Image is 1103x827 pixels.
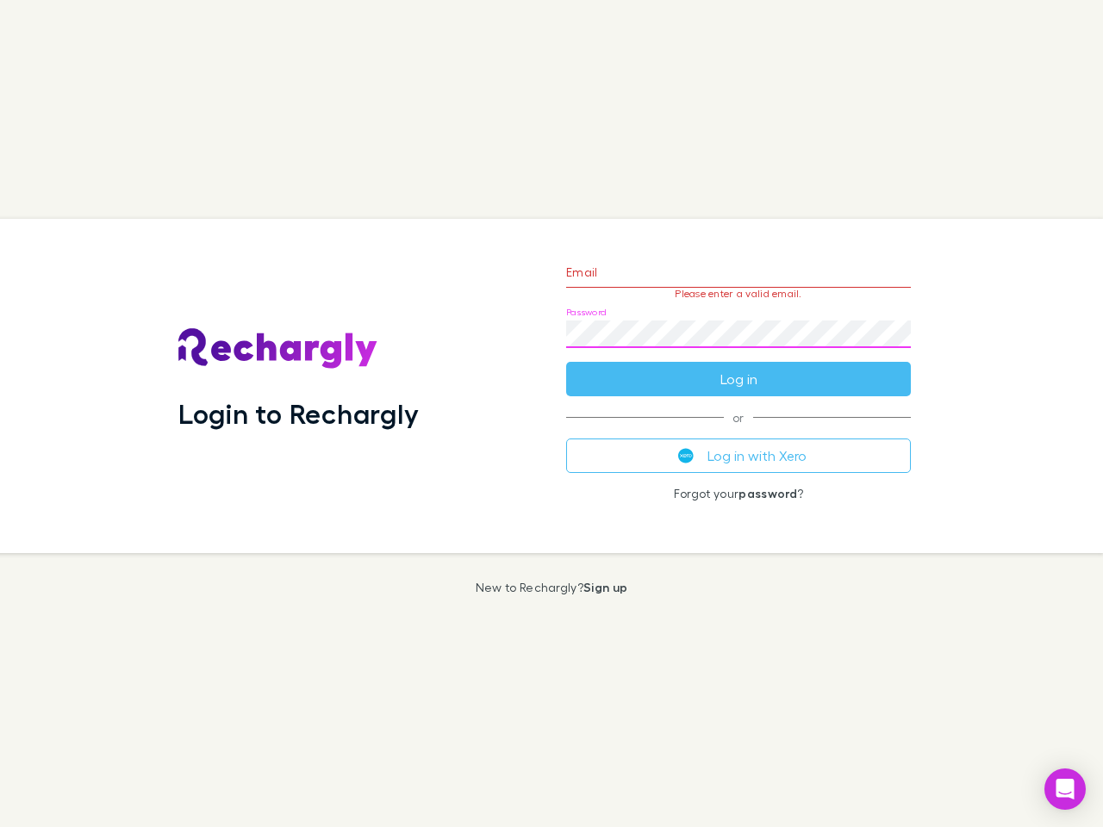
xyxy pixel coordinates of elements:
[738,486,797,501] a: password
[476,581,628,594] p: New to Rechargly?
[583,580,627,594] a: Sign up
[566,362,911,396] button: Log in
[566,306,607,319] label: Password
[566,487,911,501] p: Forgot your ?
[566,438,911,473] button: Log in with Xero
[178,328,378,370] img: Rechargly's Logo
[566,417,911,418] span: or
[178,397,419,430] h1: Login to Rechargly
[566,288,911,300] p: Please enter a valid email.
[1044,768,1086,810] div: Open Intercom Messenger
[678,448,694,463] img: Xero's logo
